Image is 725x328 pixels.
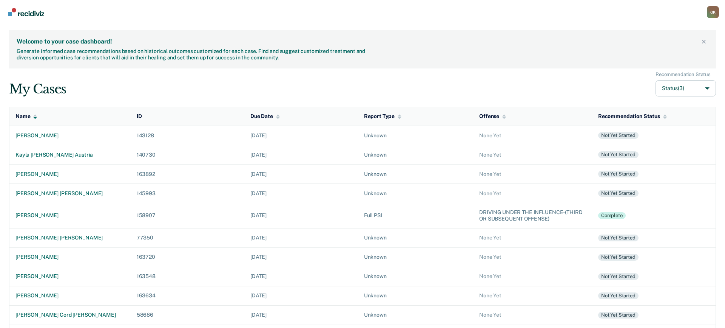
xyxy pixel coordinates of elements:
[707,6,719,18] button: Profile dropdown button
[479,254,586,260] div: None Yet
[358,228,473,247] td: Unknown
[244,164,358,183] td: [DATE]
[244,228,358,247] td: [DATE]
[15,312,125,318] div: [PERSON_NAME] cord [PERSON_NAME]
[598,113,667,120] div: Recommendation Status
[358,267,473,286] td: Unknown
[358,203,473,228] td: Full PSI
[15,254,125,260] div: [PERSON_NAME]
[479,152,586,158] div: None Yet
[244,267,358,286] td: [DATE]
[598,171,639,177] div: Not yet started
[598,273,639,280] div: Not yet started
[598,212,626,219] div: Complete
[598,254,639,261] div: Not yet started
[15,212,125,219] div: [PERSON_NAME]
[479,190,586,197] div: None Yet
[358,286,473,305] td: Unknown
[707,6,719,18] div: O K
[244,305,358,325] td: [DATE]
[17,48,367,61] div: Generate informed case recommendations based on historical outcomes customized for each case. Fin...
[131,145,244,164] td: 140730
[598,190,639,197] div: Not yet started
[15,171,125,177] div: [PERSON_NAME]
[479,171,586,177] div: None Yet
[131,228,244,247] td: 77350
[15,190,125,197] div: [PERSON_NAME] [PERSON_NAME]
[131,305,244,325] td: 58686
[137,113,142,120] div: ID
[244,203,358,228] td: [DATE]
[15,152,125,158] div: kayla [PERSON_NAME] austria
[8,8,44,16] img: Recidiviz
[17,38,699,45] div: Welcome to your case dashboard!
[479,209,586,222] div: DRIVING UNDER THE INFLUENCE-(THIRD OR SUBSEQUENT OFFENSE)
[479,292,586,299] div: None Yet
[656,80,716,96] button: Status(3)
[131,164,244,183] td: 163892
[598,292,639,299] div: Not yet started
[358,145,473,164] td: Unknown
[131,247,244,267] td: 163720
[358,183,473,203] td: Unknown
[244,183,358,203] td: [DATE]
[15,273,125,280] div: [PERSON_NAME]
[656,72,711,78] div: Recommendation Status
[244,126,358,145] td: [DATE]
[131,183,244,203] td: 145993
[598,312,639,319] div: Not yet started
[598,235,639,241] div: Not yet started
[479,113,506,120] div: Offense
[479,273,586,280] div: None Yet
[358,164,473,183] td: Unknown
[15,235,125,241] div: [PERSON_NAME] [PERSON_NAME]
[358,126,473,145] td: Unknown
[479,312,586,318] div: None Yet
[358,305,473,325] td: Unknown
[15,292,125,299] div: [PERSON_NAME]
[131,286,244,305] td: 163634
[250,113,280,120] div: Due Date
[131,126,244,145] td: 143128
[479,132,586,139] div: None Yet
[15,132,125,139] div: [PERSON_NAME]
[244,145,358,164] td: [DATE]
[131,203,244,228] td: 158907
[244,247,358,267] td: [DATE]
[479,235,586,241] div: None Yet
[131,267,244,286] td: 163548
[9,81,66,97] div: My Cases
[598,132,639,139] div: Not yet started
[15,113,37,120] div: Name
[358,247,473,267] td: Unknown
[364,113,401,120] div: Report Type
[244,286,358,305] td: [DATE]
[598,151,639,158] div: Not yet started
